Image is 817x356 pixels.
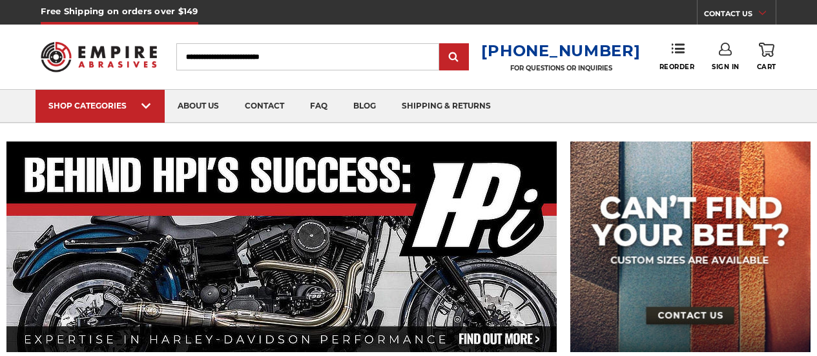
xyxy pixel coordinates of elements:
[48,101,152,110] div: SHOP CATEGORIES
[41,34,156,79] img: Empire Abrasives
[165,90,232,123] a: about us
[570,141,811,352] img: promo banner for custom belts.
[659,63,695,71] span: Reorder
[757,43,776,71] a: Cart
[757,63,776,71] span: Cart
[712,63,739,71] span: Sign In
[481,64,640,72] p: FOR QUESTIONS OR INQUIRIES
[441,45,467,70] input: Submit
[6,141,557,352] img: Banner for an interview featuring Horsepower Inc who makes Harley performance upgrades featured o...
[659,43,695,70] a: Reorder
[389,90,504,123] a: shipping & returns
[481,41,640,60] a: [PHONE_NUMBER]
[340,90,389,123] a: blog
[297,90,340,123] a: faq
[232,90,297,123] a: contact
[704,6,776,25] a: CONTACT US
